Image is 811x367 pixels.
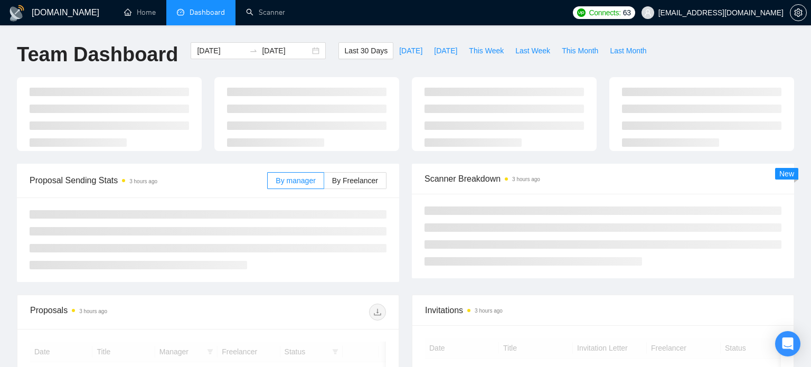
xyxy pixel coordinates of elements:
[790,8,807,17] a: setting
[246,8,285,17] a: searchScanner
[190,8,225,17] span: Dashboard
[475,308,503,314] time: 3 hours ago
[515,45,550,57] span: Last Week
[177,8,184,16] span: dashboard
[393,42,428,59] button: [DATE]
[623,7,631,18] span: 63
[610,45,646,57] span: Last Month
[249,46,258,55] span: swap-right
[338,42,393,59] button: Last 30 Days
[124,8,156,17] a: homeHome
[510,42,556,59] button: Last Week
[249,46,258,55] span: to
[790,8,806,17] span: setting
[577,8,586,17] img: upwork-logo.png
[779,170,794,178] span: New
[79,308,107,314] time: 3 hours ago
[30,304,208,321] div: Proposals
[512,176,540,182] time: 3 hours ago
[332,176,378,185] span: By Freelancer
[463,42,510,59] button: This Week
[604,42,652,59] button: Last Month
[8,5,25,22] img: logo
[129,178,157,184] time: 3 hours ago
[399,45,422,57] span: [DATE]
[562,45,598,57] span: This Month
[197,45,245,57] input: Start date
[17,42,178,67] h1: Team Dashboard
[425,304,781,317] span: Invitations
[344,45,388,57] span: Last 30 Days
[589,7,620,18] span: Connects:
[30,174,267,187] span: Proposal Sending Stats
[556,42,604,59] button: This Month
[428,42,463,59] button: [DATE]
[276,176,315,185] span: By manager
[469,45,504,57] span: This Week
[790,4,807,21] button: setting
[775,331,800,356] div: Open Intercom Messenger
[644,9,652,16] span: user
[425,172,781,185] span: Scanner Breakdown
[262,45,310,57] input: End date
[434,45,457,57] span: [DATE]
